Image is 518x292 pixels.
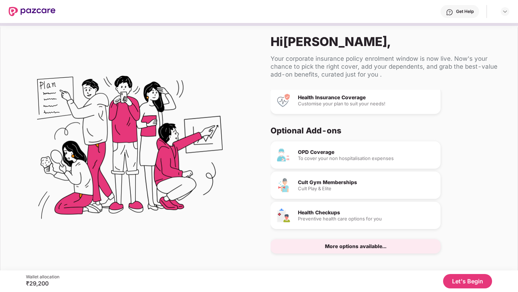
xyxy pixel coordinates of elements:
[271,55,506,78] div: Your corporate insurance policy enrolment window is now live. Now's your chance to pick the right...
[276,148,291,162] img: OPD Coverage
[26,280,59,287] div: ₹29,200
[298,156,435,161] div: To cover your non hospitalisation expenses
[502,9,508,14] img: svg+xml;base64,PHN2ZyBpZD0iRHJvcGRvd24tMzJ4MzIiIHhtbG5zPSJodHRwOi8vd3d3LnczLm9yZy8yMDAwL3N2ZyIgd2...
[37,57,223,242] img: Flex Benefits Illustration
[298,95,435,100] div: Health Insurance Coverage
[271,34,506,49] div: Hi [PERSON_NAME] ,
[298,216,435,221] div: Preventive health care options for you
[9,7,55,16] img: New Pazcare Logo
[456,9,474,14] div: Get Help
[26,274,59,280] div: Wallet allocation
[325,244,387,249] div: More options available...
[298,180,435,185] div: Cult Gym Memberships
[276,208,291,223] img: Health Checkups
[298,150,435,155] div: OPD Coverage
[298,101,435,106] div: Customise your plan to suit your needs!
[446,9,453,16] img: svg+xml;base64,PHN2ZyBpZD0iSGVscC0zMngzMiIgeG1sbnM9Imh0dHA6Ly93d3cudzMub3JnLzIwMDAvc3ZnIiB3aWR0aD...
[298,186,435,191] div: Cult Play & Elite
[276,178,291,192] img: Cult Gym Memberships
[271,126,500,136] div: Optional Add-ons
[276,93,291,108] img: Health Insurance Coverage
[298,210,435,215] div: Health Checkups
[443,274,492,288] button: Let's Begin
